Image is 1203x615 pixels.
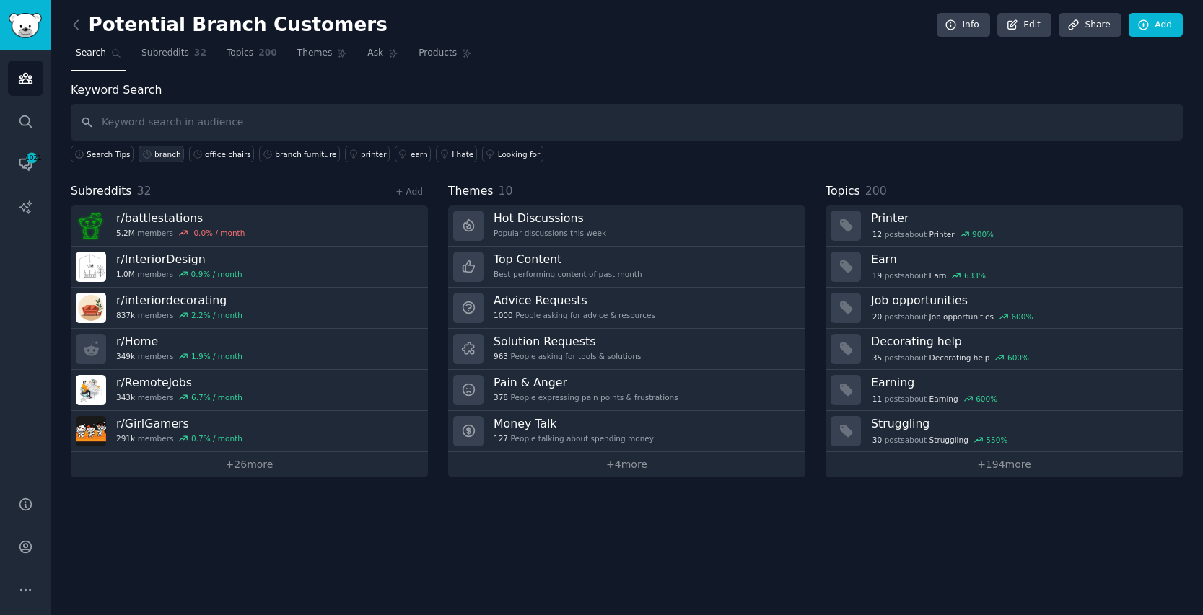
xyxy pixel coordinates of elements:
a: r/battlestations5.2Mmembers-0.0% / month [71,205,428,247]
span: 291k [116,433,135,443]
a: Info [937,13,990,37]
img: GummySearch logo [9,13,42,38]
span: 963 [494,351,508,361]
span: Search Tips [87,149,131,159]
div: branch [154,149,181,159]
div: printer [361,149,386,159]
div: members [116,433,242,443]
h3: Solution Requests [494,334,641,349]
div: post s about [871,269,987,282]
span: 127 [494,433,508,443]
h2: Potential Branch Customers [71,14,388,37]
div: 600 % [976,394,997,404]
div: Best-performing content of past month [494,269,642,279]
span: Topics [227,47,253,60]
a: branch [139,146,184,162]
span: 200 [258,47,277,60]
a: Job opportunities20postsaboutJob opportunities600% [826,288,1183,329]
div: People talking about spending money [494,433,654,443]
button: Search Tips [71,146,134,162]
a: Struggling30postsaboutStruggling550% [826,411,1183,452]
span: 32 [194,47,206,60]
div: 600 % [1007,353,1029,363]
a: r/interiordecorating837kmembers2.2% / month [71,288,428,329]
span: Job opportunities [929,311,994,322]
h3: r/ interiordecorating [116,293,242,308]
a: Share [1059,13,1121,37]
span: 1.0M [116,269,135,279]
a: Subreddits32 [136,42,211,71]
div: Looking for [498,149,541,159]
a: Earning11postsaboutEarning600% [826,370,1183,411]
div: 0.9 % / month [191,269,242,279]
div: 6.7 % / month [191,392,242,402]
h3: Money Talk [494,416,654,431]
div: Popular discussions this week [494,228,606,238]
a: Pain & Anger378People expressing pain points & frustrations [448,370,805,411]
h3: Struggling [871,416,1173,431]
a: Printer12postsaboutPrinter900% [826,205,1183,247]
span: 343k [116,392,135,402]
div: I hate [452,149,473,159]
a: Solution Requests963People asking for tools & solutions [448,329,805,370]
div: branch furniture [275,149,336,159]
img: battlestations [76,211,106,241]
span: Printer [929,229,955,239]
h3: r/ RemoteJobs [116,375,242,390]
span: Themes [448,182,494,200]
a: printer [345,146,390,162]
a: earn [395,146,431,162]
span: Ask [367,47,383,60]
div: People asking for advice & resources [494,310,655,320]
span: Search [76,47,106,60]
img: RemoteJobs [76,375,106,405]
div: -0.0 % / month [191,228,245,238]
div: members [116,269,242,279]
a: +26more [71,452,428,477]
span: Subreddits [141,47,189,60]
a: Money Talk127People talking about spending money [448,411,805,452]
h3: r/ Home [116,334,242,349]
img: GirlGamers [76,416,106,446]
span: Earning [929,394,958,404]
a: Search [71,42,126,71]
label: Keyword Search [71,83,162,97]
a: Add [1129,13,1183,37]
a: +4more [448,452,805,477]
a: r/InteriorDesign1.0Mmembers0.9% / month [71,247,428,288]
a: office chairs [189,146,254,162]
a: Themes [292,42,353,71]
a: +194more [826,452,1183,477]
span: 5.2M [116,228,135,238]
a: I hate [436,146,477,162]
a: Earn19postsaboutEarn633% [826,247,1183,288]
span: 1000 [494,310,513,320]
a: Topics200 [222,42,282,71]
span: 35 [872,353,882,363]
span: Products [419,47,457,60]
div: post s about [871,351,1031,364]
span: 20 [872,311,882,322]
span: 200 [865,184,887,198]
h3: Decorating help [871,334,1173,349]
a: Decorating help35postsaboutDecorating help600% [826,329,1183,370]
div: members [116,310,242,320]
span: 30 [872,435,882,445]
h3: Hot Discussions [494,211,606,226]
span: 1021 [25,153,38,163]
a: branch furniture [259,146,340,162]
a: r/RemoteJobs343kmembers6.7% / month [71,370,428,411]
div: earn [411,149,428,159]
h3: Pain & Anger [494,375,678,390]
span: Subreddits [71,182,132,200]
div: members [116,351,242,361]
h3: r/ GirlGamers [116,416,242,431]
div: People asking for tools & solutions [494,351,641,361]
h3: Advice Requests [494,293,655,308]
div: 900 % [972,229,994,239]
h3: Printer [871,211,1173,226]
div: office chairs [205,149,251,159]
a: r/GirlGamers291kmembers0.7% / month [71,411,428,452]
div: post s about [871,310,1034,323]
a: Looking for [482,146,543,162]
